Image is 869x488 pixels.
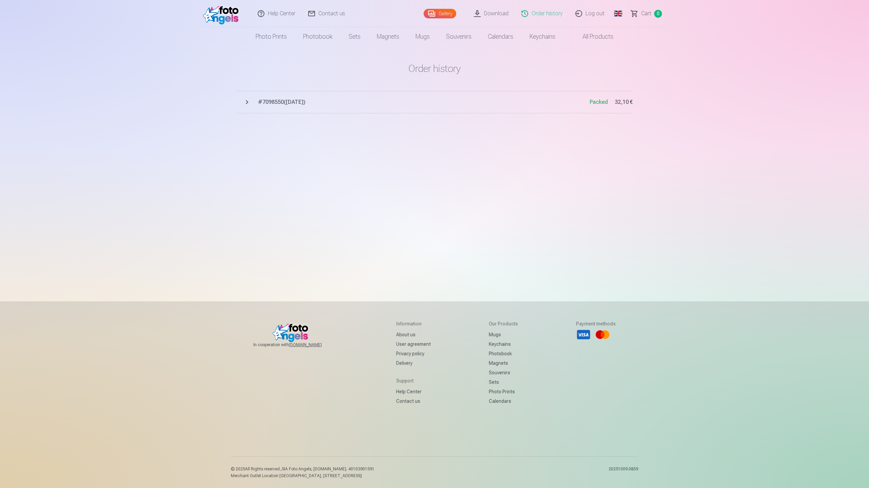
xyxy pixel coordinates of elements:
[253,342,338,348] span: In cooperation with
[641,10,651,18] span: Сart
[609,466,638,478] p: 20251009.0859
[521,27,563,46] a: Keychains
[340,27,369,46] a: Sets
[396,320,431,327] h5: Information
[396,330,431,339] a: About us
[489,368,518,377] a: Souvenirs
[396,377,431,384] h5: Support
[396,358,431,368] a: Delivery
[480,27,521,46] a: Calendars
[231,466,374,472] p: © 2025 All Rights reserved. ,
[615,98,633,106] span: 32,10 €
[369,27,407,46] a: Magnets
[489,377,518,387] a: Sets
[236,62,633,75] h1: Order history
[295,27,340,46] a: Photobook
[231,473,374,478] p: Merchant Outlet Location [GEOGRAPHIC_DATA], [STREET_ADDRESS]
[407,27,438,46] a: Mugs
[654,10,662,18] span: 0
[489,349,518,358] a: Photobook
[438,27,480,46] a: Souvenirs
[576,327,591,342] li: Visa
[489,330,518,339] a: Mugs
[595,327,610,342] li: Mastercard
[282,467,374,471] span: SIA Foto Angels, [DOMAIN_NAME]. 40103901591
[247,27,295,46] a: Photo prints
[396,387,431,396] a: Help Center
[424,9,456,18] a: Gallery
[489,358,518,368] a: Magnets
[489,396,518,406] a: Calendars
[396,349,431,358] a: Privacy policy
[489,339,518,349] a: Keychains
[203,3,242,24] img: /fa1
[396,339,431,349] a: User agreement
[258,98,590,106] span: # 7098550 ( [DATE] )
[489,320,518,327] h5: Our products
[576,320,616,327] h5: Payment methods
[489,387,518,396] a: Photo prints
[396,396,431,406] a: Contact us
[563,27,622,46] a: All products
[590,99,608,105] span: Packed
[289,342,338,348] a: [DOMAIN_NAME]
[236,91,633,113] button: #7098550([DATE])Packed32,10 €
